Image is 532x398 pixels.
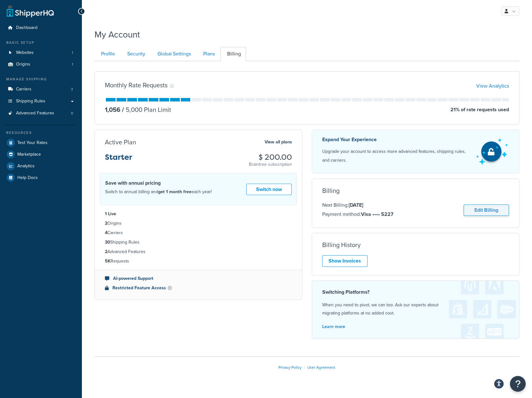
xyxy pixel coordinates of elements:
strong: 30 [105,239,110,245]
a: Learn more [322,323,345,330]
a: Origins 1 [5,59,77,70]
a: Profile [94,47,120,61]
p: 21 % of rate requests used [450,105,509,114]
strong: 2 [105,248,107,255]
strong: 4 [105,229,107,236]
p: 5,000 Plan Limit [120,105,171,114]
a: Privacy Policy [278,365,301,370]
div: Resources [5,130,77,136]
li: Restricted Feature Access [105,285,292,291]
span: 1 [72,50,73,55]
li: Carriers [105,229,292,236]
span: Dashboard [16,25,37,31]
span: Websites [16,50,34,55]
a: Plans [197,47,220,61]
h4: Save with annual pricing [105,179,212,187]
span: / [122,105,124,114]
button: Open Resource Center [510,376,526,392]
h3: Billing [322,187,340,194]
strong: get 1 month free [158,188,192,195]
span: Analytics [17,164,35,169]
h3: Monthly Rate Requests [105,82,168,89]
li: Advanced Features [5,107,77,119]
li: Carriers [5,84,77,95]
li: Advanced Features [105,248,292,255]
h1: My Account [94,28,140,41]
a: Carriers 3 [5,84,77,95]
a: Help Docs [5,172,77,183]
a: View all plans [265,138,292,146]
a: Switch now [246,184,292,195]
strong: 5K [105,258,111,264]
strong: Visa •••• 5227 [361,211,393,218]
li: Origins [105,220,292,227]
p: Next Billing: [322,201,393,209]
p: Switch to annual billing and each year! [105,188,212,196]
a: Advanced Features 0 [5,107,77,119]
span: Test Your Rates [17,140,48,146]
a: Show Invoices [322,255,368,267]
p: Upgrade your account to access more advanced features, shipping rules, and carriers. [322,147,471,165]
span: | [304,365,305,370]
li: Shipping Rules [105,239,292,246]
strong: 1 Live [105,211,116,217]
span: Shipping Rules [16,99,45,104]
p: Braintree subscription [249,161,292,168]
a: Expand Your Experience Upgrade your account to access more advanced features, shipping rules, and... [312,130,520,174]
a: Edit Billing [464,205,509,216]
a: Billing [220,47,246,61]
a: View Analytics [476,82,509,89]
span: 0 [71,111,73,116]
li: AI-powered Support [105,275,292,282]
a: Websites 1 [5,47,77,59]
h3: $ 200.00 [249,153,292,161]
p: 1,056 [105,105,120,114]
p: Expand Your Experience [322,135,471,144]
a: Security [121,47,150,61]
h3: Billing History [322,241,361,248]
a: Dashboard [5,22,77,34]
p: Payment method: [322,210,393,218]
a: Shipping Rules [5,95,77,107]
h3: Active Plan [105,139,136,146]
span: Carriers [16,87,31,92]
a: Marketplace [5,149,77,160]
li: Origins [5,59,77,70]
a: User Agreement [307,365,335,370]
span: Origins [16,62,30,67]
strong: 2 [105,220,107,227]
p: When you need to pivot, we can too. Ask our experts about migrating platforms at no added cost. [322,301,509,317]
span: Help Docs [17,175,38,181]
a: Analytics [5,160,77,172]
h3: Starter [105,153,132,166]
a: Global Settings [151,47,196,61]
div: Basic Setup [5,40,77,45]
li: Requests [105,258,292,265]
a: ShipperHQ Home [7,5,54,17]
strong: [DATE] [349,201,363,209]
span: 3 [71,87,73,92]
span: Advanced Features [16,111,54,116]
span: 1 [72,62,73,67]
a: Test Your Rates [5,137,77,148]
span: Marketplace [17,152,41,157]
li: Websites [5,47,77,59]
div: Manage Shipping [5,77,77,82]
h4: Switching Platforms? [322,288,509,296]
